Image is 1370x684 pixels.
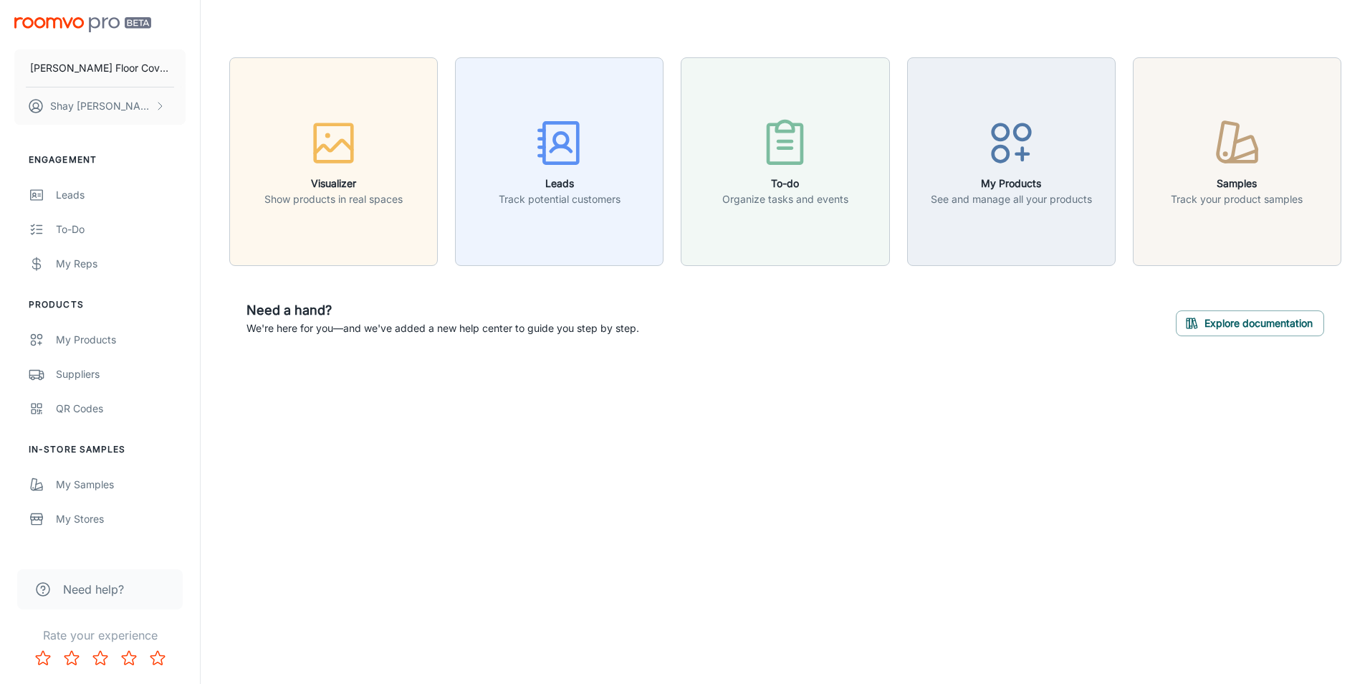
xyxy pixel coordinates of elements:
div: QR Codes [56,401,186,417]
h6: Visualizer [264,176,403,191]
button: To-doOrganize tasks and events [681,57,889,266]
button: VisualizerShow products in real spaces [229,57,438,266]
div: My Products [56,332,186,348]
button: SamplesTrack your product samples [1133,57,1341,266]
h6: My Products [931,176,1092,191]
button: Shay [PERSON_NAME] [14,87,186,125]
div: Suppliers [56,366,186,382]
a: To-doOrganize tasks and events [681,153,889,168]
div: Leads [56,187,186,203]
p: We're here for you—and we've added a new help center to guide you step by step. [246,320,639,336]
a: My ProductsSee and manage all your products [907,153,1116,168]
button: LeadsTrack potential customers [455,57,664,266]
a: Explore documentation [1176,315,1324,330]
a: LeadsTrack potential customers [455,153,664,168]
p: Track potential customers [499,191,621,207]
h6: To-do [722,176,848,191]
a: SamplesTrack your product samples [1133,153,1341,168]
div: To-do [56,222,186,237]
h6: Leads [499,176,621,191]
p: Track your product samples [1171,191,1303,207]
h6: Samples [1171,176,1303,191]
button: My ProductsSee and manage all your products [907,57,1116,266]
p: [PERSON_NAME] Floor Covering [30,60,170,76]
button: Explore documentation [1176,310,1324,336]
p: Organize tasks and events [722,191,848,207]
button: [PERSON_NAME] Floor Covering [14,49,186,87]
p: Show products in real spaces [264,191,403,207]
h6: Need a hand? [246,300,639,320]
div: My Reps [56,256,186,272]
p: See and manage all your products [931,191,1092,207]
p: Shay [PERSON_NAME] [50,98,151,114]
img: Roomvo PRO Beta [14,17,151,32]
